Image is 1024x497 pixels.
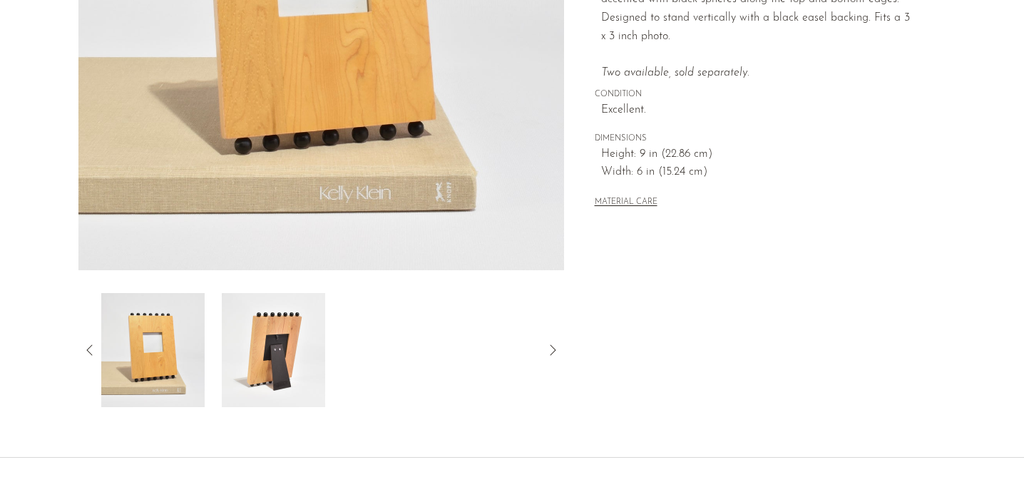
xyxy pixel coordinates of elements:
span: Excellent. [601,101,916,120]
em: Two available, sold separately. [601,67,749,78]
span: Height: 9 in (22.86 cm) [601,145,916,164]
span: CONDITION [595,88,916,101]
img: Beaded Wooden Picture Frame [101,293,205,407]
span: Width: 6 in (15.24 cm) [601,163,916,182]
img: Beaded Wooden Picture Frame [222,293,325,407]
button: MATERIAL CARE [595,198,657,208]
span: DIMENSIONS [595,133,916,145]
